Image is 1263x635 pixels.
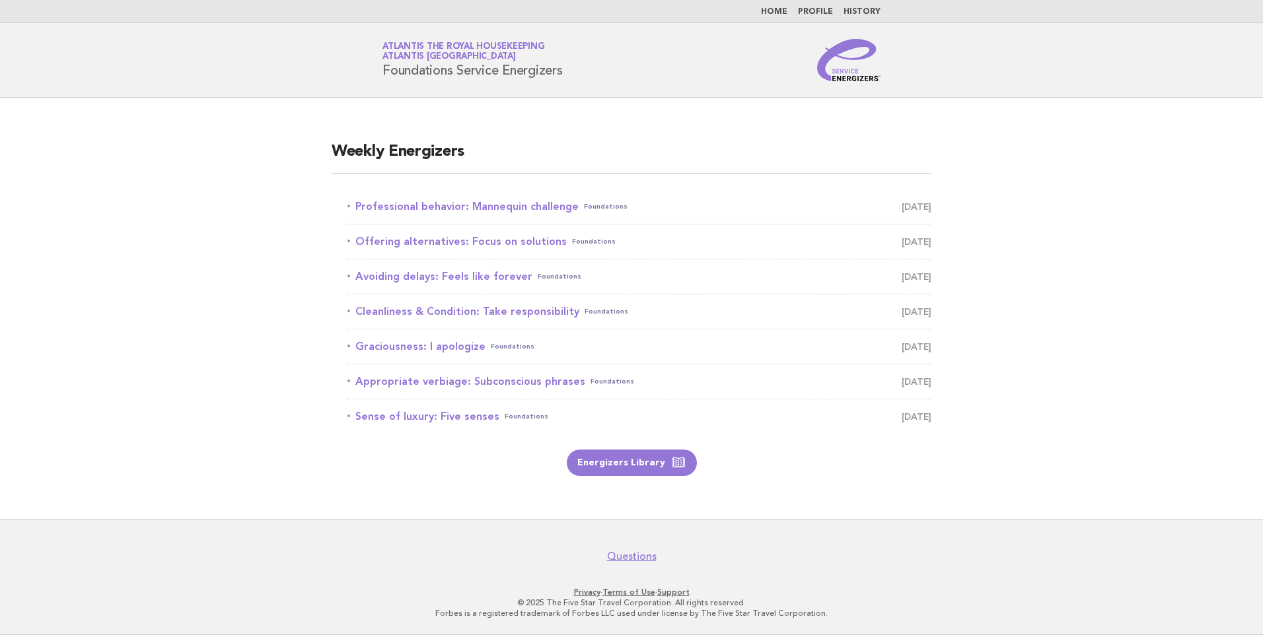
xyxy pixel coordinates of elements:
a: Professional behavior: Mannequin challengeFoundations [DATE] [347,197,931,216]
a: Avoiding delays: Feels like foreverFoundations [DATE] [347,267,931,286]
a: Sense of luxury: Five sensesFoundations [DATE] [347,407,931,426]
a: Cleanliness & Condition: Take responsibilityFoundations [DATE] [347,302,931,321]
a: Energizers Library [567,450,697,476]
span: [DATE] [902,372,931,391]
span: [DATE] [902,302,931,321]
p: · · [227,587,1036,597]
span: Foundations [585,302,628,321]
span: [DATE] [902,232,931,251]
a: Questions [607,550,657,563]
span: [DATE] [902,267,931,286]
a: Support [657,587,690,597]
span: [DATE] [902,407,931,426]
a: Atlantis the Royal HousekeepingAtlantis [GEOGRAPHIC_DATA] [382,42,544,61]
p: Forbes is a registered trademark of Forbes LLC used under license by The Five Star Travel Corpora... [227,608,1036,618]
span: Foundations [538,267,581,286]
span: [DATE] [902,197,931,216]
a: Terms of Use [602,587,655,597]
span: Foundations [505,407,548,426]
h2: Weekly Energizers [332,141,931,174]
span: [DATE] [902,337,931,356]
a: Home [761,8,787,16]
a: Profile [798,8,833,16]
a: Appropriate verbiage: Subconscious phrasesFoundations [DATE] [347,372,931,391]
span: Atlantis [GEOGRAPHIC_DATA] [382,53,516,61]
span: Foundations [572,232,616,251]
span: Foundations [491,337,534,356]
img: Service Energizers [817,39,881,81]
a: Graciousness: I apologizeFoundations [DATE] [347,337,931,356]
span: Foundations [584,197,628,216]
span: Foundations [591,372,634,391]
h1: Foundations Service Energizers [382,43,563,77]
p: © 2025 The Five Star Travel Corporation. All rights reserved. [227,597,1036,608]
a: Privacy [574,587,600,597]
a: History [844,8,881,16]
a: Offering alternatives: Focus on solutionsFoundations [DATE] [347,232,931,251]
